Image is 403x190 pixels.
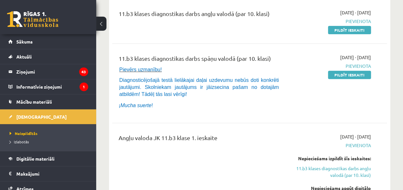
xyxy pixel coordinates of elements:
[8,94,88,109] a: Mācību materiāli
[120,103,151,108] i: Mucha suerte
[8,109,88,124] a: [DEMOGRAPHIC_DATA]
[8,79,88,94] a: Informatīvie ziņojumi1
[328,26,371,34] a: Pildīt ieskaiti
[340,133,371,140] span: [DATE] - [DATE]
[16,99,52,105] span: Mācību materiāli
[10,131,38,136] span: Neizpildītās
[8,64,88,79] a: Ziņojumi43
[16,39,33,44] span: Sākums
[80,83,88,91] i: 1
[10,131,90,136] a: Neizpildītās
[16,156,55,162] span: Digitālie materiāli
[119,67,162,72] span: Pievērs uzmanību!
[16,79,88,94] legend: Informatīvie ziņojumi
[293,155,371,162] div: Nepieciešams izpildīt šīs ieskaites:
[340,9,371,16] span: [DATE] - [DATE]
[10,139,90,145] a: Izlabotās
[293,165,371,178] a: 11.b3 klases diagnostikas darbs angļu valodā (par 10. klasi)
[8,166,88,181] a: Maksājumi
[8,151,88,166] a: Digitālie materiāli
[340,54,371,61] span: [DATE] - [DATE]
[10,139,29,144] span: Izlabotās
[293,18,371,25] span: Pievienota
[119,77,279,97] span: Diagnosticējošajā testā lielākajai daļai uzdevumu nebūs doti konkrēti jautājumi. Skolniekam jautā...
[119,54,284,66] div: 11.b3 klases diagnostikas darbs spāņu valodā (par 10. klasi)
[8,34,88,49] a: Sākums
[16,54,32,59] span: Aktuāli
[8,49,88,64] a: Aktuāli
[119,133,284,145] div: Angļu valoda JK 11.b3 klase 1. ieskaite
[16,166,88,181] legend: Maksājumi
[119,103,153,108] span: ¡ !
[7,11,58,27] a: Rīgas 1. Tālmācības vidusskola
[119,9,284,21] div: 11.b3 klases diagnostikas darbs angļu valodā (par 10. klasi)
[79,67,88,76] i: 43
[16,114,67,120] span: [DEMOGRAPHIC_DATA]
[293,142,371,149] span: Pievienota
[16,64,88,79] legend: Ziņojumi
[293,63,371,69] span: Pievienota
[328,71,371,79] a: Pildīt ieskaiti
